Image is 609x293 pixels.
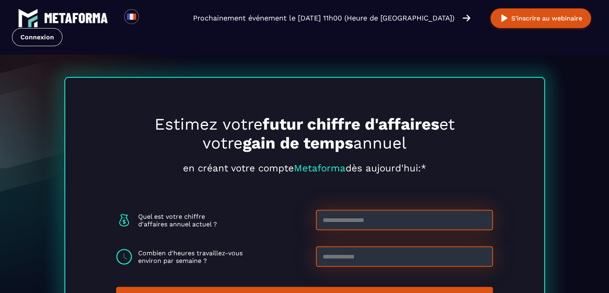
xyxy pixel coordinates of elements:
img: logo [116,212,132,228]
img: fr [127,12,137,22]
img: logo [116,249,132,265]
img: logo [18,8,38,28]
a: Connexion [12,28,62,46]
img: arrow-right [462,14,470,22]
h2: Estimez votre et votre annuel [145,115,465,153]
p: Quel est votre chiffre d'affaires annuel actuel ? [138,213,217,228]
p: Prochainement événement le [DATE] 11h00 (Heure de [GEOGRAPHIC_DATA]) [193,12,454,24]
strong: futur chiffre d'affaires [263,115,439,134]
span: Metaforma [294,163,346,174]
div: Search for option [139,9,159,27]
p: Combien d'heures travaillez-vous environ par semaine ? [138,249,243,265]
img: play [499,13,509,23]
strong: gain de temps [243,134,353,153]
button: S’inscrire au webinaire [490,8,591,28]
img: logo [44,13,108,23]
p: en créant votre compte dès aujourd'hui:* [69,163,540,174]
input: Search for option [146,13,152,23]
